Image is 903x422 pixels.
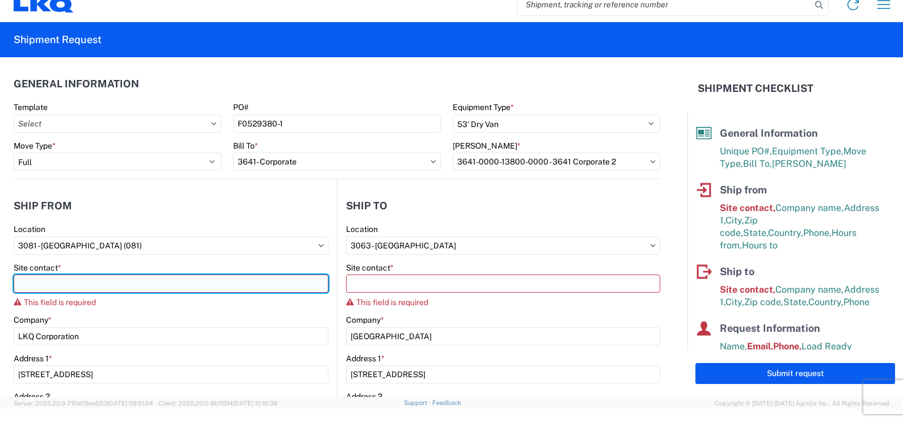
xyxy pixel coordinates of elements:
label: Address 1 [346,353,385,364]
span: Country, [768,227,803,238]
span: [DATE] 09:51:04 [107,400,153,407]
span: Bill To, [743,158,772,169]
span: Server: 2025.20.0-710e05ee653 [14,400,153,407]
span: This field is required [356,298,428,307]
span: City, [725,297,744,307]
label: Location [346,224,378,234]
input: Select [233,153,441,171]
input: Select [14,237,328,255]
span: State, [743,227,768,238]
a: Support [404,399,432,406]
span: Hours to [742,240,778,251]
input: Select [14,115,221,133]
span: Copyright © [DATE]-[DATE] Agistix Inc., All Rights Reserved [715,398,889,408]
span: Zip code, [744,297,783,307]
label: [PERSON_NAME] [453,141,521,151]
span: Ship to [720,265,754,277]
label: Address 1 [14,353,52,364]
h2: General Information [14,78,139,90]
h2: Ship from [14,200,72,212]
a: Feedback [432,399,461,406]
span: Name, [720,341,747,352]
input: Select [346,237,660,255]
span: Email, [747,341,773,352]
span: Ship from [720,184,767,196]
label: Equipment Type [453,102,514,112]
span: Country, [808,297,843,307]
span: City, [725,215,744,226]
label: Company [346,315,384,325]
h2: Shipment Request [14,33,102,47]
span: Phone, [773,341,801,352]
span: Phone [843,297,870,307]
span: Equipment Type, [772,146,843,157]
label: Location [14,224,45,234]
span: General Information [720,127,818,139]
span: Company name, [775,202,844,213]
label: Site contact [346,263,394,273]
h2: Ship to [346,200,387,212]
span: [DATE] 10:16:38 [233,400,277,407]
span: Client: 2025.20.0-8b113f4 [158,400,277,407]
input: Select [453,153,660,171]
label: PO# [233,102,248,112]
h2: Shipment Checklist [698,82,813,95]
label: Move Type [14,141,56,151]
label: Bill To [233,141,258,151]
span: This field is required [24,298,96,307]
span: Unique PO#, [720,146,772,157]
span: Company name, [775,284,844,295]
span: [PERSON_NAME] [772,158,846,169]
span: Phone, [803,227,832,238]
label: Address 2 [346,391,382,402]
span: State, [783,297,808,307]
label: Site contact [14,263,61,273]
span: Request Information [720,322,820,334]
label: Address 2 [14,391,50,402]
label: Template [14,102,48,112]
label: Company [14,315,52,325]
span: Site contact, [720,202,775,213]
button: Submit request [695,363,895,384]
span: Site contact, [720,284,775,295]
